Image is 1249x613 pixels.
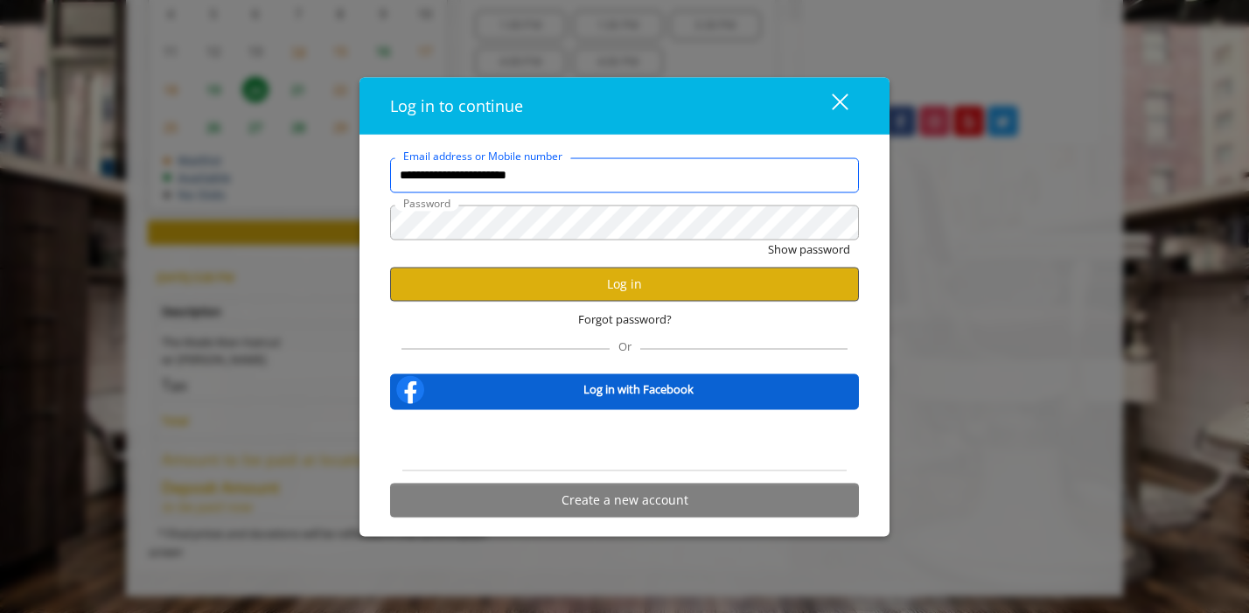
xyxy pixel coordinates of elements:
span: Log in to continue [390,94,523,115]
button: Log in [390,267,859,301]
input: Email address or Mobile number [390,157,859,192]
b: Log in with Facebook [583,380,694,399]
button: Create a new account [390,483,859,517]
button: Show password [768,240,850,258]
span: Or [610,338,640,353]
span: Forgot password? [578,310,672,328]
iframe: Sign in with Google Button [536,421,714,459]
button: close dialog [799,87,859,123]
img: facebook-logo [393,372,428,407]
div: close dialog [812,93,847,119]
label: Email address or Mobile number [394,147,571,164]
label: Password [394,194,459,211]
input: Password [390,205,859,240]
